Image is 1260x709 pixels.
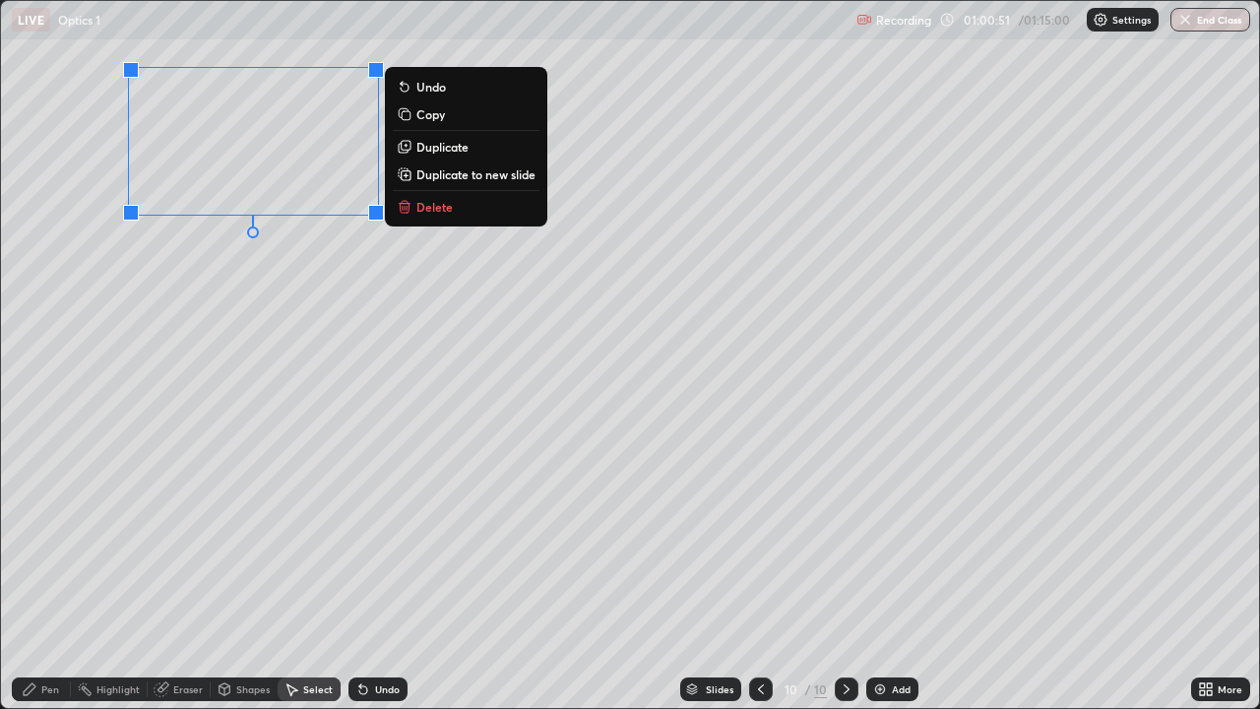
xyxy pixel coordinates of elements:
p: Duplicate [416,139,469,155]
button: Duplicate [393,135,539,159]
button: Delete [393,195,539,219]
div: Highlight [96,684,140,694]
div: Add [892,684,911,694]
div: 10 [814,680,827,698]
p: Recording [876,13,931,28]
p: Copy [416,106,445,122]
button: Copy [393,102,539,126]
img: class-settings-icons [1093,12,1108,28]
div: 10 [781,683,800,695]
button: Undo [393,75,539,98]
p: LIVE [18,12,44,28]
p: Undo [416,79,446,95]
img: add-slide-button [872,681,888,697]
button: End Class [1170,8,1250,32]
div: Eraser [173,684,203,694]
div: Undo [375,684,400,694]
img: end-class-cross [1177,12,1193,28]
div: More [1218,684,1242,694]
div: Pen [41,684,59,694]
p: Optics 1 [58,12,100,28]
p: Settings [1112,15,1151,25]
p: Delete [416,199,453,215]
p: Duplicate to new slide [416,166,535,182]
div: Shapes [236,684,270,694]
div: Slides [706,684,733,694]
div: Select [303,684,333,694]
button: Duplicate to new slide [393,162,539,186]
div: / [804,683,810,695]
img: recording.375f2c34.svg [856,12,872,28]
